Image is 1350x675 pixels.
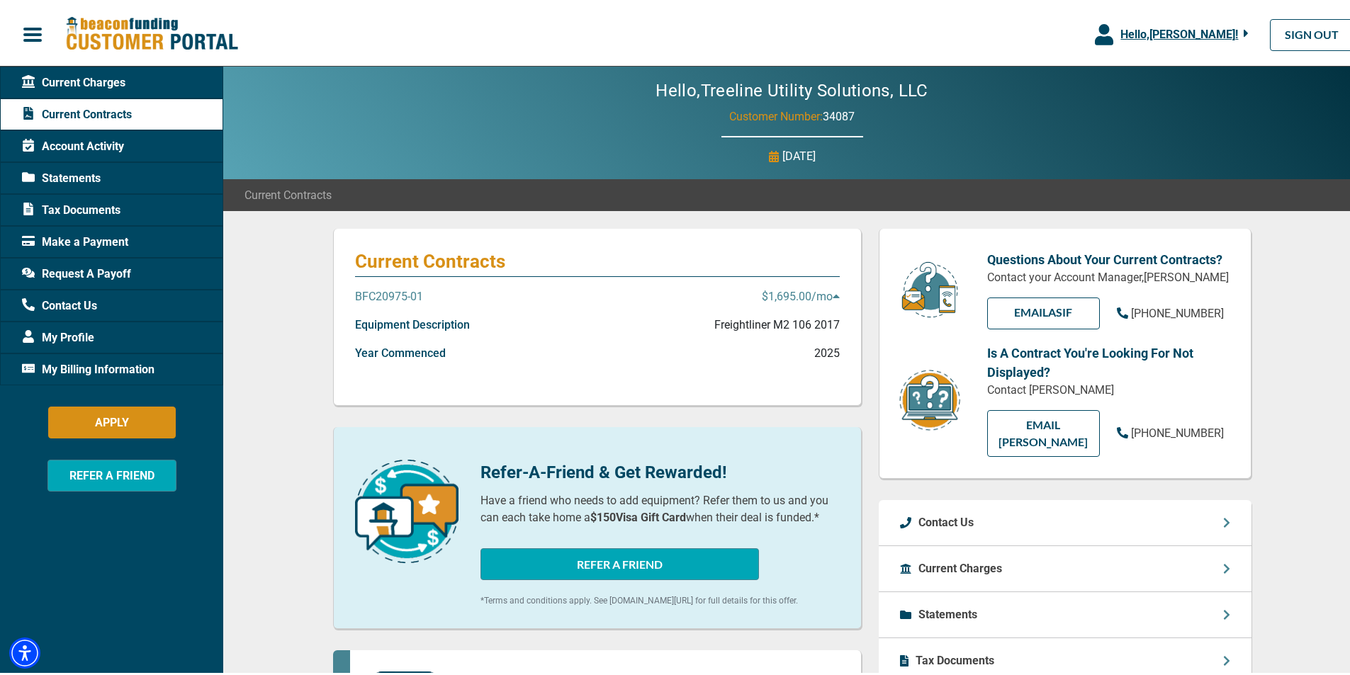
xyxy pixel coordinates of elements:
button: REFER A FRIEND [480,545,759,577]
span: Current Charges [22,72,125,89]
p: Contact Us [918,511,974,528]
p: Contact your Account Manager, [PERSON_NAME] [987,266,1230,283]
p: Year Commenced [355,342,446,359]
p: *Terms and conditions apply. See [DOMAIN_NAME][URL] for full details for this offer. [480,591,840,604]
span: Current Contracts [22,103,132,120]
p: Have a friend who needs to add equipment? Refer them to us and you can each take home a when thei... [480,489,840,523]
p: Contact [PERSON_NAME] [987,379,1230,396]
b: $150 Visa Gift Card [590,508,686,521]
p: Current Charges [918,557,1002,574]
p: Equipment Description [355,314,470,331]
p: BFC20975-01 [355,285,423,302]
h2: Hello, Treeline Utility Solutions, LLC [613,78,970,98]
img: refer-a-friend-icon.png [355,457,459,560]
button: REFER A FRIEND [47,457,176,489]
p: [DATE] [782,145,816,162]
span: Request A Payoff [22,263,131,280]
button: APPLY [48,404,176,436]
span: Current Contracts [244,184,332,201]
span: Contact Us [22,295,97,312]
p: Is A Contract You're Looking For Not Displayed? [987,341,1230,379]
div: Accessibility Menu [9,635,40,666]
span: 34087 [823,107,855,120]
span: Account Activity [22,135,124,152]
span: Make a Payment [22,231,128,248]
p: Tax Documents [916,650,994,667]
span: Statements [22,167,101,184]
p: $1,695.00 /mo [762,285,840,302]
span: [PHONE_NUMBER] [1131,304,1224,317]
p: Statements [918,603,977,620]
span: Hello, [PERSON_NAME] ! [1120,25,1238,38]
span: Customer Number: [729,107,823,120]
img: customer-service.png [898,258,962,317]
span: Tax Documents [22,199,120,216]
span: [PHONE_NUMBER] [1131,424,1224,437]
a: EMAIL [PERSON_NAME] [987,407,1100,454]
a: [PHONE_NUMBER] [1117,422,1224,439]
p: Refer-A-Friend & Get Rewarded! [480,457,840,482]
span: My Billing Information [22,358,154,375]
p: Current Contracts [355,247,840,270]
img: Beacon Funding Customer Portal Logo [65,13,238,50]
img: contract-icon.png [898,365,962,430]
a: EMAILAsif [987,295,1100,327]
p: Questions About Your Current Contracts? [987,247,1230,266]
p: Freightliner M2 106 2017 [714,314,840,331]
a: [PHONE_NUMBER] [1117,302,1224,319]
p: 2025 [814,342,840,359]
span: My Profile [22,327,94,344]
